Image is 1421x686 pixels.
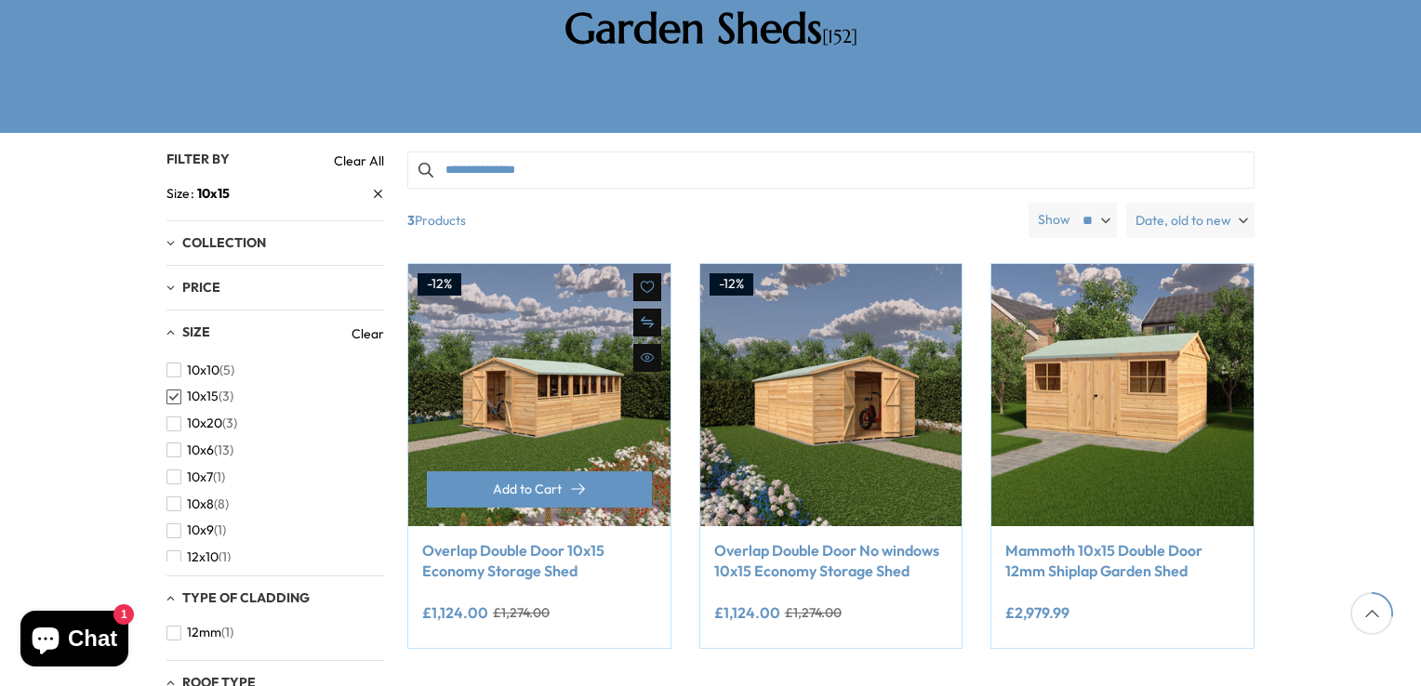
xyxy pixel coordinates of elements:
[214,522,226,538] span: (1)
[187,496,214,512] span: 10x8
[187,442,214,458] span: 10x6
[182,589,310,606] span: Type of Cladding
[166,517,226,544] button: 10x9
[187,549,219,565] span: 12x10
[422,605,488,620] ins: £1,124.00
[187,416,222,431] span: 10x20
[714,605,780,620] ins: £1,124.00
[187,363,219,378] span: 10x10
[407,152,1255,189] input: Search products
[710,273,753,296] div: -12%
[187,389,219,404] span: 10x15
[334,152,384,170] a: Clear All
[1005,540,1240,582] a: Mammoth 10x15 Double Door 12mm Shiplap Garden Shed
[15,611,134,671] inbox-online-store-chat: Shopify online store chat
[427,471,652,508] button: Add to Cart
[166,151,230,167] span: Filter By
[785,606,842,619] del: £1,274.00
[166,491,229,518] button: 10x8
[352,324,384,343] a: Clear
[182,234,266,251] span: Collection
[1005,605,1069,620] ins: £2,979.99
[166,437,233,464] button: 10x6
[822,25,857,48] span: [152]
[418,273,461,296] div: -12%
[400,203,1021,238] span: Products
[182,323,210,340] span: Size
[714,540,949,582] a: Overlap Double Door No windows 10x15 Economy Storage Shed
[445,4,976,54] h2: Garden Sheds
[219,389,233,404] span: (3)
[187,625,221,640] span: 12mm
[213,469,225,485] span: (1)
[493,482,562,495] span: Add to Cart
[166,619,233,646] button: 12mm
[1038,211,1070,230] label: Show
[166,544,231,571] button: 12x10
[187,522,214,538] span: 10x9
[222,416,237,431] span: (3)
[182,279,220,296] span: Price
[219,549,231,565] span: (1)
[1126,203,1255,238] label: Date, old to new
[166,464,225,491] button: 10x7
[166,383,233,410] button: 10x15
[1135,203,1231,238] span: Date, old to new
[493,606,550,619] del: £1,274.00
[214,496,229,512] span: (8)
[422,540,657,582] a: Overlap Double Door 10x15 Economy Storage Shed
[166,410,237,437] button: 10x20
[407,203,415,238] b: 3
[166,357,234,384] button: 10x10
[219,363,234,378] span: (5)
[166,184,197,204] span: Size
[197,185,230,202] span: 10x15
[221,625,233,640] span: (1)
[187,469,213,485] span: 10x7
[214,442,233,458] span: (13)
